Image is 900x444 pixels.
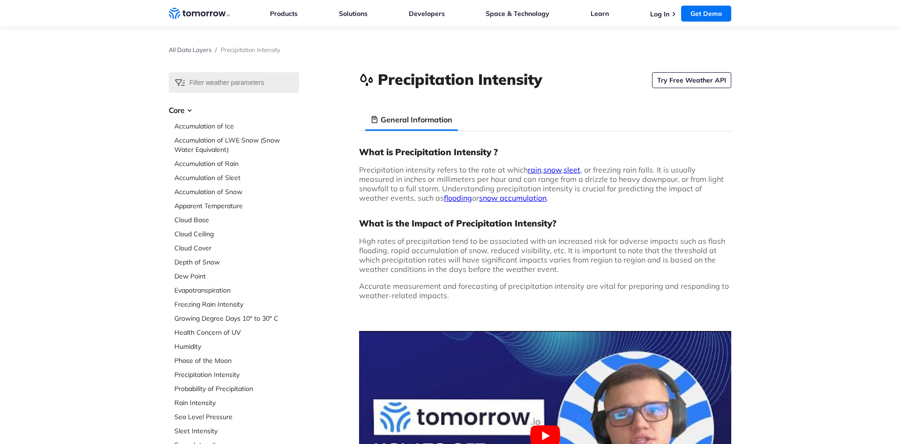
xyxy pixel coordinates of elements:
[174,314,299,323] a: Growing Degree Days 10° to 30° C
[381,114,452,125] h3: General Information
[359,146,731,158] h3: What is Precipitation Intensity ?
[591,9,609,18] a: Learn
[174,243,299,253] a: Cloud Cover
[486,9,549,18] a: Space & Technology
[174,271,299,281] a: Dew Point
[359,281,729,300] span: Accurate measurement and forecasting of precipitation intensity are vital for preparing and respo...
[174,187,299,196] a: Accumulation of Snow
[409,9,445,18] a: Developers
[479,193,547,203] a: snow accumulation
[652,72,731,88] a: Try Free Weather API
[174,412,299,421] a: Sea Level Pressure
[174,229,299,239] a: Cloud Ceiling
[174,300,299,309] a: Freezing Rain Intensity
[221,46,280,53] span: Precipitation Intensity
[528,165,541,174] a: rain
[174,426,299,436] a: Sleet Intensity
[174,201,299,211] a: Apparent Temperature
[174,370,299,379] a: Precipitation Intensity
[174,398,299,407] a: Rain Intensity
[174,215,299,225] a: Cloud Base
[169,7,230,21] a: Home link
[215,46,217,53] span: /
[174,328,299,337] a: Health Concern of UV
[169,105,299,116] h3: Core
[169,46,211,53] a: All Data Layers
[270,9,298,18] a: Products
[174,384,299,393] a: Probability of Precipitation
[174,356,299,365] a: Phase of the Moon
[174,257,299,267] a: Depth of Snow
[378,69,542,90] h1: Precipitation Intensity
[359,236,725,274] span: High rates of precipitation tend to be associated with an increased risk for adverse impacts such...
[681,6,731,22] a: Get Demo
[174,121,299,131] a: Accumulation of Ice
[339,9,367,18] a: Solutions
[174,342,299,351] a: Humidity
[359,165,724,203] span: Precipitation intensity refers to the rate at which , , , or freezing rain falls. It is usually m...
[444,193,472,203] a: flooding
[563,165,580,174] a: sleet
[543,165,562,174] a: snow
[359,218,731,229] h3: What is the Impact of Precipitation Intensity?
[169,72,299,93] input: Filter weather parameters
[174,173,299,182] a: Accumulation of Sleet
[174,159,299,168] a: Accumulation of Rain
[365,108,458,131] li: General Information
[174,135,299,154] a: Accumulation of LWE Snow (Snow Water Equivalent)
[650,10,669,18] a: Log In
[174,286,299,295] a: Evapotranspiration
